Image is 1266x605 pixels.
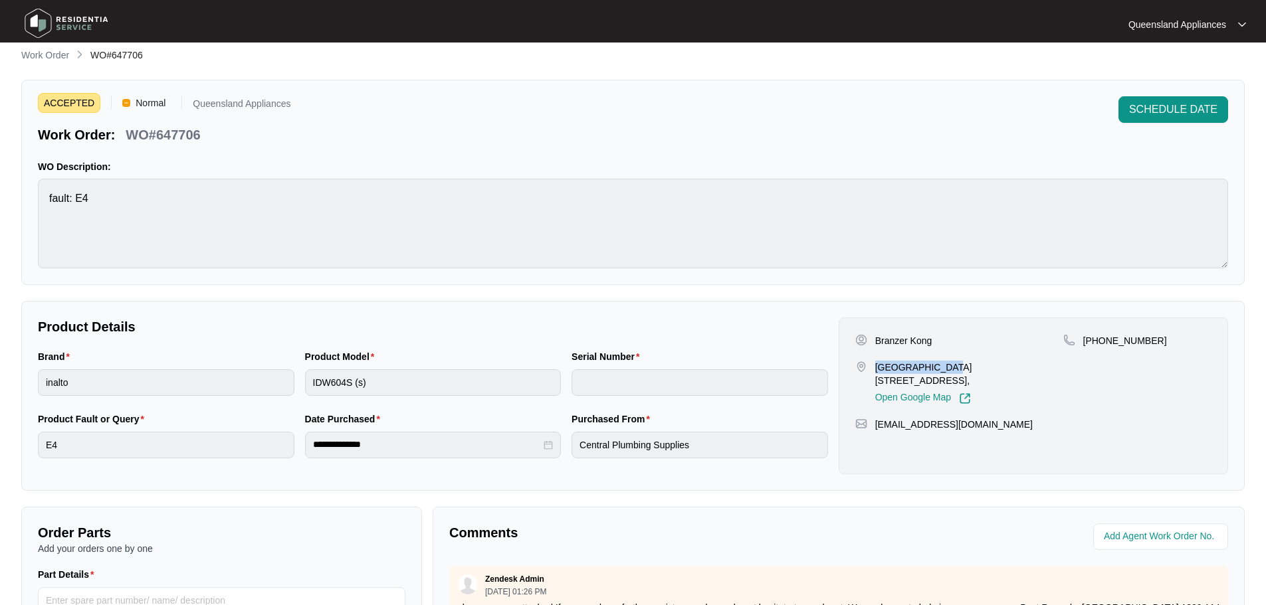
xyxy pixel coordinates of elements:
[305,369,562,396] input: Product Model
[74,49,85,60] img: chevron-right
[313,438,542,452] input: Date Purchased
[38,432,294,458] input: Product Fault or Query
[38,568,100,581] label: Part Details
[20,3,113,43] img: residentia service logo
[38,369,294,396] input: Brand
[1128,18,1226,31] p: Queensland Appliances
[38,179,1228,268] textarea: fault: E4
[875,334,932,347] p: Branzer Kong
[122,99,130,107] img: Vercel Logo
[485,574,544,584] p: Zendesk Admin
[875,418,1033,431] p: [EMAIL_ADDRESS][DOMAIN_NAME]
[1118,96,1228,123] button: SCHEDULE DATE
[1104,529,1220,545] input: Add Agent Work Order No.
[1129,102,1217,118] span: SCHEDULE DATE
[855,361,867,373] img: map-pin
[193,99,290,113] p: Queensland Appliances
[855,334,867,346] img: user-pin
[875,392,971,404] a: Open Google Map
[485,588,546,596] p: [DATE] 01:26 PM
[38,126,115,144] p: Work Order:
[449,523,829,542] p: Comments
[1063,334,1075,346] img: map-pin
[305,350,380,363] label: Product Model
[38,412,150,426] label: Product Fault or Query
[1083,334,1167,347] p: [PHONE_NUMBER]
[38,93,100,113] span: ACCEPTED
[305,412,385,426] label: Date Purchased
[90,50,143,60] span: WO#647706
[572,412,655,426] label: Purchased From
[21,48,69,62] p: Work Order
[572,350,645,363] label: Serial Number
[38,317,828,336] p: Product Details
[875,361,1063,387] p: [GEOGRAPHIC_DATA] [STREET_ADDRESS],
[130,93,171,113] span: Normal
[38,160,1228,173] p: WO Description:
[19,48,72,63] a: Work Order
[38,542,405,555] p: Add your orders one by one
[572,432,828,458] input: Purchased From
[572,369,828,396] input: Serial Number
[126,126,200,144] p: WO#647706
[1238,21,1246,28] img: dropdown arrow
[855,418,867,430] img: map-pin
[458,574,478,594] img: user.svg
[38,523,405,542] p: Order Parts
[959,392,971,404] img: Link-External
[38,350,75,363] label: Brand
